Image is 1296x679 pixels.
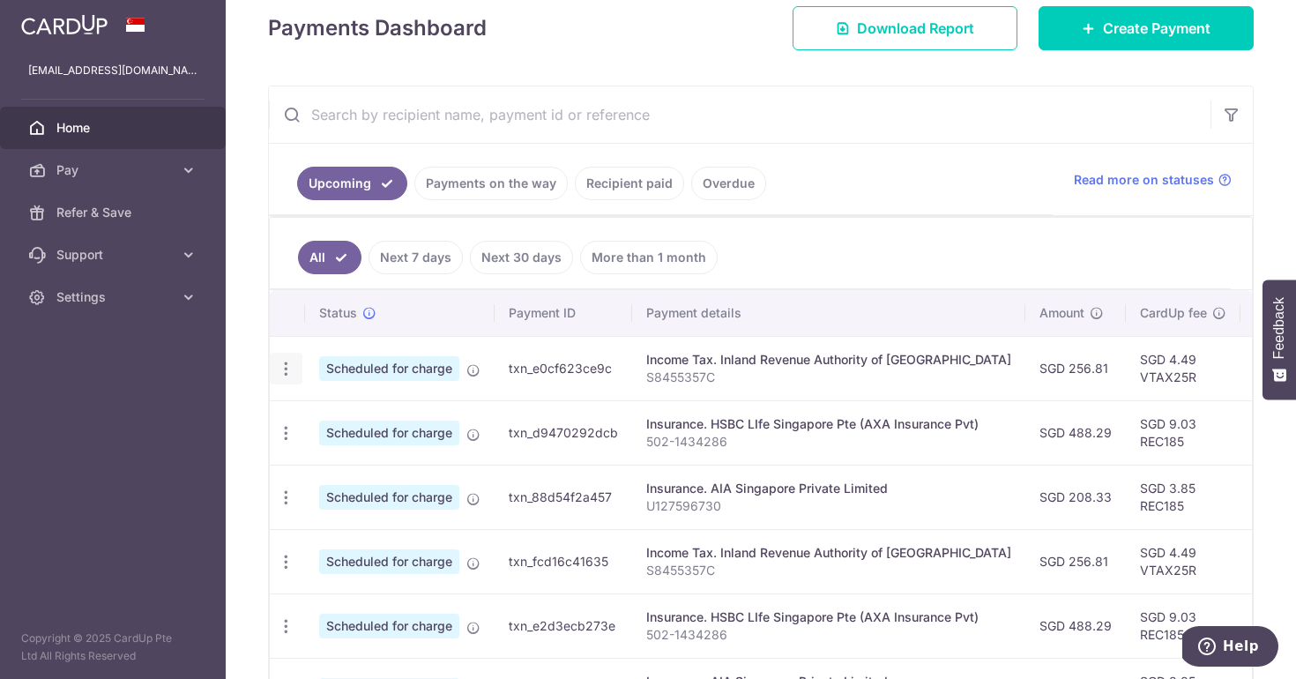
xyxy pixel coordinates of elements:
span: Refer & Save [56,204,173,221]
td: txn_d9470292dcb [495,400,632,465]
td: SGD 9.03 REC185 [1126,593,1240,658]
span: CardUp fee [1140,304,1207,322]
td: SGD 488.29 [1025,400,1126,465]
span: Amount [1039,304,1084,322]
td: SGD 208.33 [1025,465,1126,529]
a: All [298,241,361,274]
a: Create Payment [1039,6,1254,50]
th: Payment ID [495,290,632,336]
a: Upcoming [297,167,407,200]
p: S8455357C [646,562,1011,579]
span: Support [56,246,173,264]
td: SGD 488.29 [1025,593,1126,658]
a: Next 30 days [470,241,573,274]
span: Settings [56,288,173,306]
span: Scheduled for charge [319,421,459,445]
input: Search by recipient name, payment id or reference [269,86,1210,143]
a: Recipient paid [575,167,684,200]
span: Home [56,119,173,137]
span: Feedback [1271,297,1287,359]
p: U127596730 [646,497,1011,515]
img: CardUp [21,14,108,35]
p: [EMAIL_ADDRESS][DOMAIN_NAME] [28,62,197,79]
p: 502-1434286 [646,626,1011,644]
td: txn_fcd16c41635 [495,529,632,593]
td: SGD 4.49 VTAX25R [1126,336,1240,400]
th: Payment details [632,290,1025,336]
p: 502-1434286 [646,433,1011,451]
div: Insurance. AIA Singapore Private Limited [646,480,1011,497]
div: Income Tax. Inland Revenue Authority of [GEOGRAPHIC_DATA] [646,351,1011,369]
iframe: Opens a widget where you can find more information [1182,626,1278,670]
td: SGD 256.81 [1025,336,1126,400]
div: Insurance. HSBC LIfe Singapore Pte (AXA Insurance Pvt) [646,415,1011,433]
p: S8455357C [646,369,1011,386]
h4: Payments Dashboard [268,12,487,44]
a: Read more on statuses [1074,171,1232,189]
span: Create Payment [1103,18,1210,39]
td: SGD 4.49 VTAX25R [1126,529,1240,593]
span: Download Report [857,18,974,39]
span: Scheduled for charge [319,549,459,574]
a: Next 7 days [369,241,463,274]
td: SGD 3.85 REC185 [1126,465,1240,529]
td: txn_e2d3ecb273e [495,593,632,658]
a: Download Report [793,6,1017,50]
td: txn_e0cf623ce9c [495,336,632,400]
a: Overdue [691,167,766,200]
a: Payments on the way [414,167,568,200]
span: Read more on statuses [1074,171,1214,189]
div: Insurance. HSBC LIfe Singapore Pte (AXA Insurance Pvt) [646,608,1011,626]
a: More than 1 month [580,241,718,274]
span: Scheduled for charge [319,485,459,510]
td: SGD 256.81 [1025,529,1126,593]
button: Feedback - Show survey [1262,280,1296,399]
span: Status [319,304,357,322]
span: Pay [56,161,173,179]
span: Scheduled for charge [319,356,459,381]
td: SGD 9.03 REC185 [1126,400,1240,465]
div: Income Tax. Inland Revenue Authority of [GEOGRAPHIC_DATA] [646,544,1011,562]
td: txn_88d54f2a457 [495,465,632,529]
span: Scheduled for charge [319,614,459,638]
